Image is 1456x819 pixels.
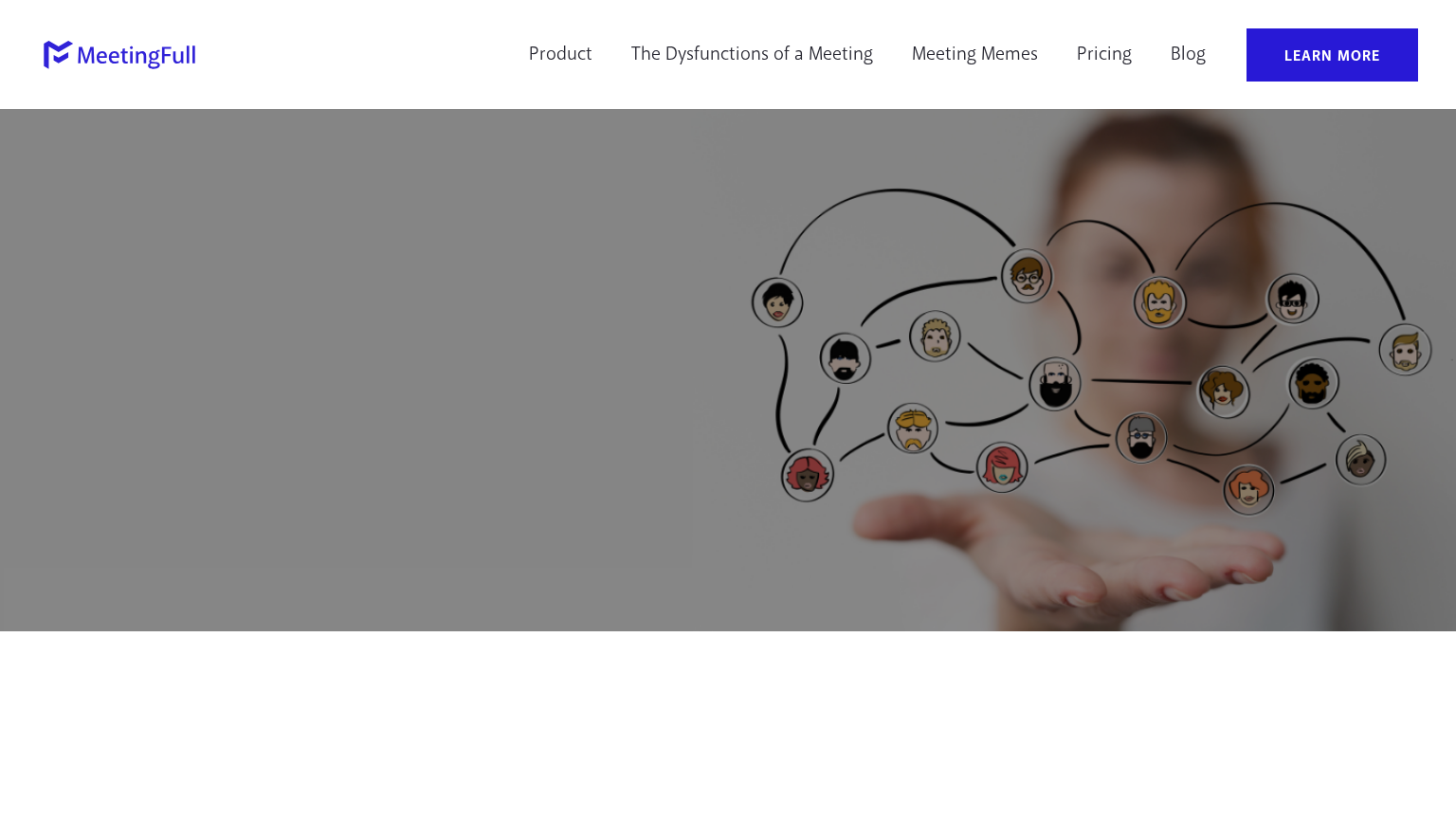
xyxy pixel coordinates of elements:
[1247,28,1418,82] a: Learn More
[183,393,685,462] h2: MeetingFull was born to create a platform for effective meetings with purpose and respect for all.
[313,688,1143,734] div: Sounds lofty?
[183,281,404,350] div: Our Story
[900,28,1050,82] a: Meeting Memes
[313,734,1143,802] p: Let’s try this: MeetingFull is here to solve the very real problem around the value we all get fr...
[517,28,605,82] a: Product
[619,28,885,82] a: The Dysfunctions of a Meeting
[1065,28,1144,82] a: Pricing
[1158,28,1218,82] a: Blog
